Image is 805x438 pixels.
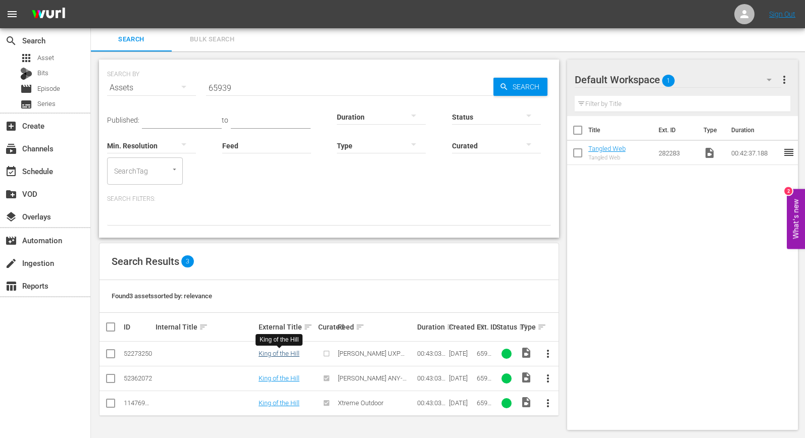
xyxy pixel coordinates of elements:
span: Bits [37,68,48,78]
div: External Title [259,321,315,333]
div: 52362072 [124,374,153,382]
span: Video [520,371,532,384]
span: Automation [5,235,17,247]
span: Schedule [5,166,17,178]
div: [DATE] [449,350,474,357]
span: sort [446,322,456,332]
span: Video [703,147,716,159]
a: King of the Hill [259,399,299,407]
span: Episode [37,84,60,94]
span: 3 [181,255,194,267]
th: Ext. ID [652,116,697,144]
span: Asset [37,53,54,63]
span: Episode [20,83,32,95]
div: Type [520,321,533,333]
span: Series [20,98,32,111]
span: reorder [783,146,795,158]
div: 2 [784,187,792,195]
th: Title [588,116,653,144]
span: Video [520,396,532,408]
span: Video [520,347,532,359]
th: Type [697,116,725,144]
a: King of the Hill [259,374,299,382]
span: Overlays [5,211,17,223]
span: Search [5,35,17,47]
button: more_vert [536,391,560,415]
span: Published: [107,116,139,124]
div: Bits [20,68,32,80]
span: to [222,116,228,124]
span: sort [356,322,365,332]
div: 00:43:03.467 [417,374,446,382]
button: more_vert [778,68,790,92]
div: Status [496,321,517,333]
td: 282283 [655,141,699,165]
span: sort [304,322,313,332]
div: Internal Title [156,321,256,333]
span: VOD [5,188,17,200]
span: 65939 [477,374,491,390]
span: [PERSON_NAME] UXP THC [338,350,405,365]
button: Open [170,165,179,174]
th: Duration [725,116,786,144]
span: Asset [20,52,32,64]
span: 65939 [477,399,491,414]
span: more_vert [778,74,790,86]
button: Open Feedback Widget [787,189,805,249]
button: more_vert [536,366,560,391]
span: Create [5,120,17,132]
div: [DATE] [449,399,474,407]
div: Curated [318,323,335,331]
div: King of the Hill [260,336,298,344]
button: Search [493,78,547,96]
span: Search [97,34,166,45]
span: Ingestion [5,257,17,269]
span: Channels [5,143,17,155]
td: 00:42:37.188 [727,141,783,165]
span: Search [509,78,547,96]
span: Found 3 assets sorted by: relevance [112,292,212,300]
img: ans4CAIJ8jUAAAAAAAAAAAAAAAAAAAAAAAAgQb4GAAAAAAAAAAAAAAAAAAAAAAAAJMjXAAAAAAAAAAAAAAAAAAAAAAAAgAT5G... [24,3,73,26]
div: Assets [107,74,196,102]
div: Tangled Web [588,154,626,161]
span: sort [199,322,208,332]
div: Default Workspace [575,66,782,94]
a: Tangled Web [588,145,626,152]
div: Duration [417,321,446,333]
p: Search Filters: [107,195,551,203]
div: 00:43:03.448 [417,399,446,407]
div: 52273250 [124,350,153,357]
div: [DATE] [449,374,474,382]
button: more_vert [536,342,560,366]
a: King of the Hill [259,350,299,357]
div: 00:43:03.448 [417,350,446,357]
span: 1 [662,70,675,91]
span: Reports [5,280,17,292]
a: Sign Out [769,10,795,18]
span: Bulk Search [178,34,246,45]
span: 65939 [477,350,491,365]
span: more_vert [542,348,554,360]
div: Feed [338,321,414,333]
span: menu [6,8,18,20]
span: [PERSON_NAME] ANY-FORM THC [338,374,407,390]
span: Xtreme Outdoor [338,399,383,407]
span: Series [37,99,56,109]
div: Ext. ID [477,323,493,331]
span: more_vert [542,372,554,385]
span: more_vert [542,397,554,409]
span: Search Results [112,255,179,267]
div: ID [124,323,153,331]
div: 114769523 [124,399,153,407]
div: Created [449,321,474,333]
